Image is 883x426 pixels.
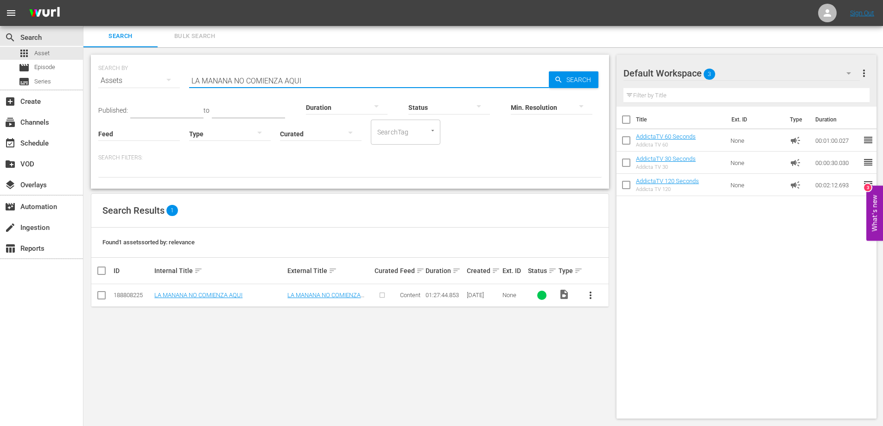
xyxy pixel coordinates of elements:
a: AddictaTV 60 Seconds [636,133,696,140]
span: menu [6,7,17,19]
td: 00:00:30.030 [812,152,863,174]
span: Ad [790,157,801,168]
span: Content [400,292,420,299]
span: reorder [863,179,874,190]
span: Episode [34,63,55,72]
span: Reports [5,243,16,254]
div: Duration [426,265,464,276]
span: 3 [704,64,715,84]
a: Sign Out [850,9,874,17]
a: LA MANANA NO COMIENZA AQUI [287,292,364,305]
div: Curated [375,267,397,274]
span: Series [19,76,30,87]
span: Search [5,32,16,43]
span: sort [574,267,583,275]
td: None [727,174,786,196]
span: to [203,107,210,114]
div: Addicta TV 60 [636,142,696,148]
span: sort [452,267,461,275]
span: Asset [34,49,50,58]
span: Ad [790,179,801,191]
span: Found 1 assets sorted by: relevance [102,239,195,246]
span: sort [548,267,557,275]
span: 1 [166,205,178,216]
span: Automation [5,201,16,212]
span: Ad [790,135,801,146]
div: Type [559,265,576,276]
div: None [502,292,525,299]
button: Open Feedback Widget [866,185,883,241]
button: Open [428,126,437,135]
button: Search [549,71,598,88]
div: ID [114,267,152,274]
span: sort [329,267,337,275]
div: Status [528,265,556,276]
div: Ext. ID [502,267,525,274]
span: Schedule [5,138,16,149]
p: Search Filters: [98,154,602,162]
td: 00:01:00.027 [812,129,863,152]
span: Episode [19,62,30,73]
a: AddictaTV 120 Seconds [636,178,699,184]
span: more_vert [585,290,596,301]
th: Type [784,107,810,133]
span: Video [559,289,570,300]
th: Duration [810,107,865,133]
span: Channels [5,117,16,128]
span: Asset [19,48,30,59]
td: 00:02:12.693 [812,174,863,196]
td: None [727,129,786,152]
span: Bulk Search [163,31,226,42]
span: Search Results [102,205,165,216]
span: Published: [98,107,128,114]
span: more_vert [858,68,870,79]
th: Title [636,107,726,133]
div: Feed [400,265,423,276]
span: Search [89,31,152,42]
span: reorder [863,157,874,168]
a: AddictaTV 30 Seconds [636,155,696,162]
div: Default Workspace [623,60,860,86]
div: Internal Title [154,265,285,276]
span: sort [416,267,425,275]
div: Assets [98,68,180,94]
img: ans4CAIJ8jUAAAAAAAAAAAAAAAAAAAAAAAAgQb4GAAAAAAAAAAAAAAAAAAAAAAAAJMjXAAAAAAAAAAAAAAAAAAAAAAAAgAT5G... [22,2,67,24]
span: Series [34,77,51,86]
div: 188808225 [114,292,152,299]
span: Ingestion [5,222,16,233]
div: 01:27:44.853 [426,292,464,299]
a: LA MANANA NO COMIENZA AQUI [154,292,242,299]
span: VOD [5,159,16,170]
div: [DATE] [467,292,500,299]
button: more_vert [858,62,870,84]
div: External Title [287,265,372,276]
div: Addicta TV 120 [636,186,699,192]
div: 3 [864,184,871,191]
td: None [727,152,786,174]
div: Addicta TV 30 [636,164,696,170]
button: more_vert [579,284,602,306]
span: reorder [863,134,874,146]
th: Ext. ID [726,107,785,133]
span: Overlays [5,179,16,191]
span: Create [5,96,16,107]
span: sort [194,267,203,275]
span: sort [492,267,500,275]
span: Search [563,71,598,88]
div: Created [467,265,500,276]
